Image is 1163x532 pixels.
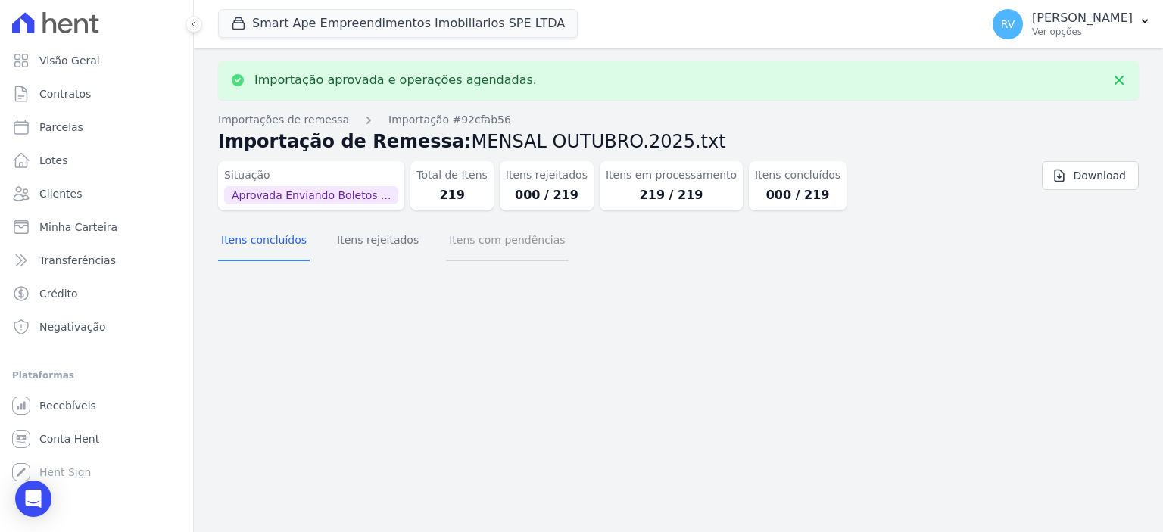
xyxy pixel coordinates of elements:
[218,128,1139,155] h2: Importação de Remessa:
[39,86,91,101] span: Contratos
[506,167,588,183] dt: Itens rejeitados
[755,186,840,204] dd: 000 / 219
[218,112,349,128] a: Importações de remessa
[334,222,422,261] button: Itens rejeitados
[39,120,83,135] span: Parcelas
[472,131,726,152] span: MENSAL OUTUBRO.2025.txt
[416,186,488,204] dd: 219
[1032,26,1133,38] p: Ver opções
[6,312,187,342] a: Negativação
[39,253,116,268] span: Transferências
[6,212,187,242] a: Minha Carteira
[12,366,181,384] div: Plataformas
[981,3,1163,45] button: RV [PERSON_NAME] Ver opções
[218,222,310,261] button: Itens concluídos
[218,9,578,38] button: Smart Ape Empreendimentos Imobiliarios SPE LTDA
[39,398,96,413] span: Recebíveis
[755,167,840,183] dt: Itens concluídos
[606,167,737,183] dt: Itens em processamento
[39,153,68,168] span: Lotes
[6,79,187,109] a: Contratos
[39,53,100,68] span: Visão Geral
[388,112,511,128] a: Importação #92cfab56
[606,186,737,204] dd: 219 / 219
[6,45,187,76] a: Visão Geral
[1042,161,1139,190] a: Download
[1001,19,1015,30] span: RV
[39,286,78,301] span: Crédito
[39,219,117,235] span: Minha Carteira
[224,167,398,183] dt: Situação
[254,73,537,88] p: Importação aprovada e operações agendadas.
[218,112,1139,128] nav: Breadcrumb
[224,186,398,204] span: Aprovada Enviando Boletos ...
[6,112,187,142] a: Parcelas
[15,481,51,517] div: Open Intercom Messenger
[6,390,187,421] a: Recebíveis
[39,319,106,334] span: Negativação
[6,278,187,309] a: Crédito
[6,179,187,209] a: Clientes
[6,245,187,275] a: Transferências
[506,186,588,204] dd: 000 / 219
[446,222,568,261] button: Itens com pendências
[416,167,488,183] dt: Total de Itens
[39,431,99,446] span: Conta Hent
[6,424,187,454] a: Conta Hent
[6,145,187,176] a: Lotes
[1032,11,1133,26] p: [PERSON_NAME]
[39,186,82,201] span: Clientes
